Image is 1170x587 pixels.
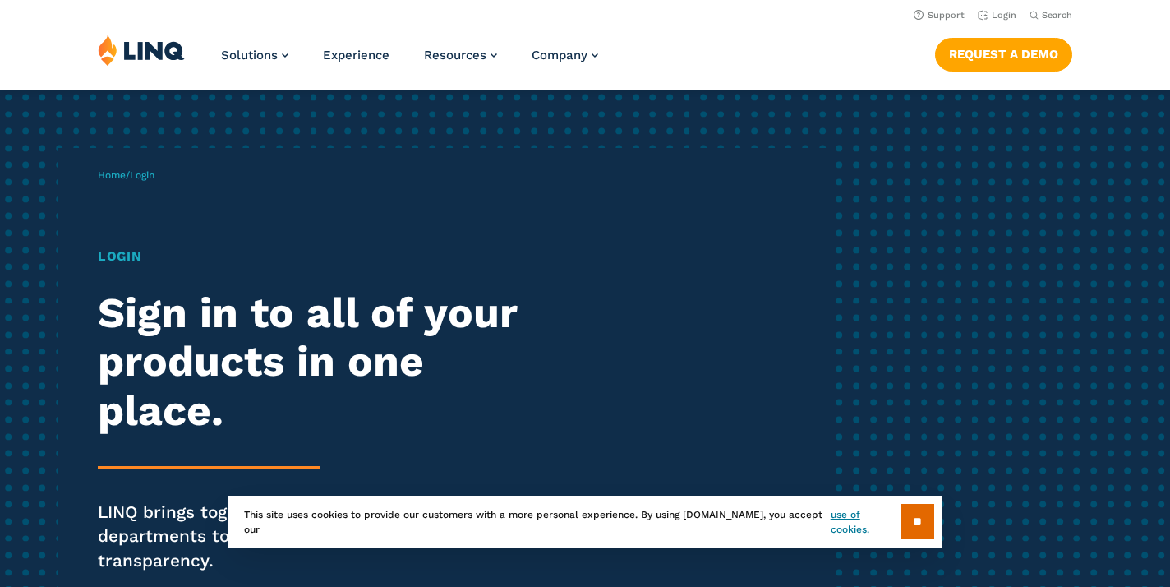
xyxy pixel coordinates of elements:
a: Experience [323,48,389,62]
a: Resources [424,48,497,62]
div: This site uses cookies to provide our customers with a more personal experience. By using [DOMAIN... [228,496,942,548]
p: LINQ brings together students, parents and all your departments to improve efficiency and transpa... [98,501,549,574]
img: LINQ | K‑12 Software [98,35,185,66]
h1: Login [98,247,549,266]
a: Support [914,10,965,21]
a: Solutions [221,48,288,62]
span: Login [130,169,154,181]
a: Request a Demo [935,38,1072,71]
h2: Sign in to all of your products in one place. [98,289,549,434]
a: use of cookies. [831,507,901,537]
a: Home [98,169,126,181]
span: Resources [424,48,486,62]
a: Company [532,48,598,62]
span: Solutions [221,48,278,62]
span: Search [1042,10,1072,21]
button: Open Search Bar [1030,9,1072,21]
nav: Primary Navigation [221,35,598,89]
span: Company [532,48,587,62]
nav: Button Navigation [935,35,1072,71]
a: Login [978,10,1016,21]
span: / [98,169,154,181]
